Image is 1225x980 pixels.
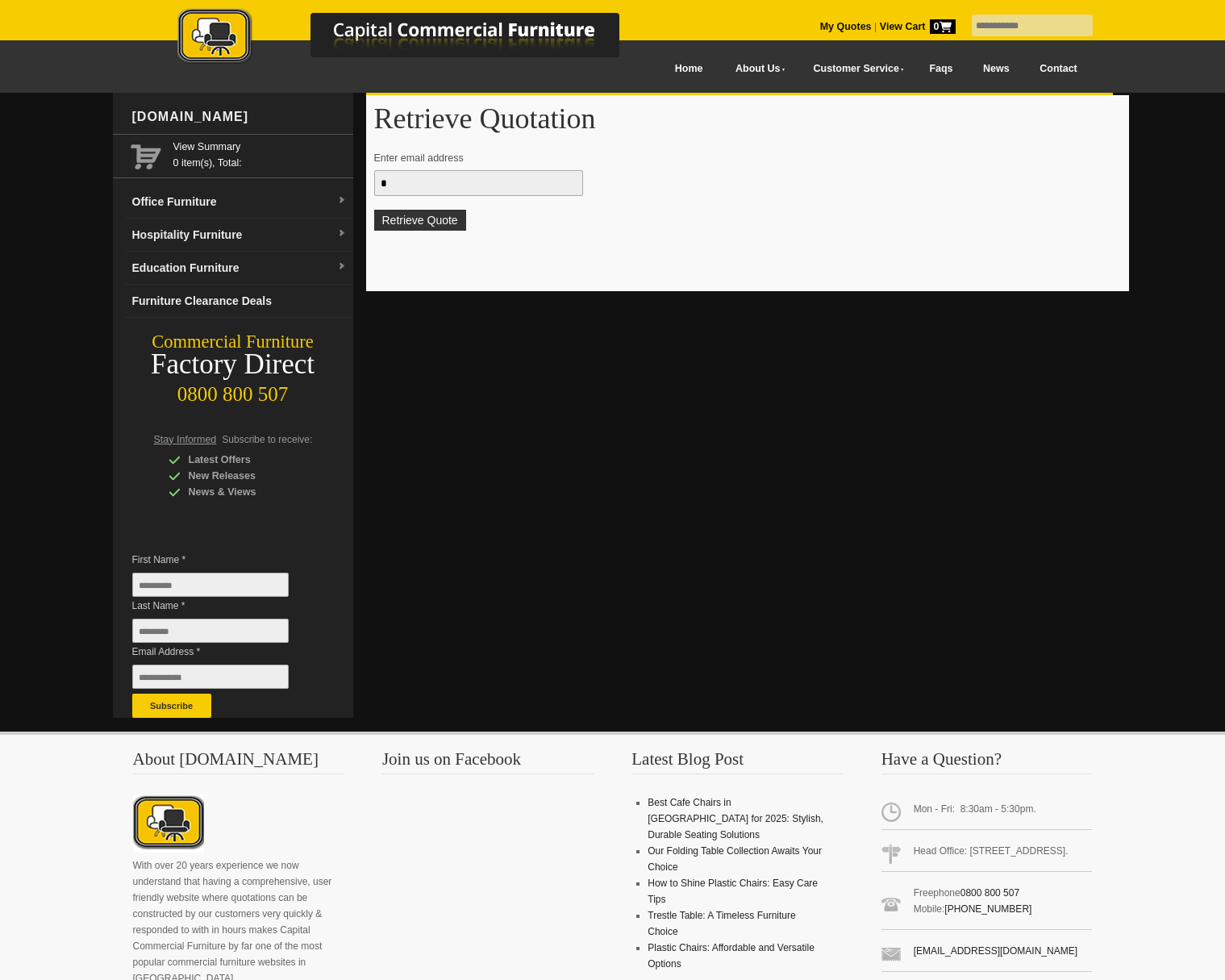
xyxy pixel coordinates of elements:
[915,51,969,87] a: Faqs
[132,665,289,689] input: Email Address *
[173,139,347,169] span: 0 item(s), Total:
[133,794,204,853] img: About CCFNZ Logo
[795,51,914,87] a: Customer Service
[337,262,347,272] img: dropdown
[154,434,217,445] span: Stay Informed
[881,794,1093,830] span: Mon - Fri: 8:30am - 5:30pm.
[132,552,313,568] span: First Name *
[648,878,818,905] a: How to Shine Plastic Chairs: Easy Care Tips
[648,845,822,873] a: Our Folding Table Collection Awaits Your Choice
[337,196,347,206] img: dropdown
[648,910,795,937] a: Trestle Table: A Timeless Furniture Choice
[133,8,698,67] img: Capital Commercial Furniture Logo
[126,93,353,141] div: [DOMAIN_NAME]
[374,210,466,231] button: Retrieve Quote
[968,51,1024,87] a: News
[880,21,956,32] strong: View Cart
[881,878,1093,930] span: Freephone Mobile:
[914,945,1077,957] a: [EMAIL_ADDRESS][DOMAIN_NAME]
[113,375,353,406] div: 0800 800 507
[960,887,1019,899] a: 0800 800 507
[718,51,795,87] a: About Us
[132,598,313,614] span: Last Name *
[132,644,313,660] span: Email Address *
[374,150,1106,166] p: Enter email address
[631,751,843,774] h3: Latest Blog Post
[126,219,353,252] a: Hospitality Furnituredropdown
[169,452,322,468] div: Latest Offers
[930,19,956,34] span: 0
[126,252,353,285] a: Education Furnituredropdown
[113,331,353,353] div: Commercial Furniture
[820,21,872,32] a: My Quotes
[132,619,289,643] input: Last Name *
[222,434,312,445] span: Subscribe to receive:
[374,103,1121,134] h1: Retrieve Quotation
[648,797,823,840] a: Best Cafe Chairs in [GEOGRAPHIC_DATA] for 2025: Stylish, Durable Seating Solutions
[169,484,322,500] div: News & Views
[648,942,815,970] a: Plastic Chairs: Affordable and Versatile Options
[113,353,353,376] div: Factory Direct
[881,751,1093,774] h3: Have a Question?
[126,285,353,318] a: Furniture Clearance Deals
[382,794,592,972] iframe: fb:page Facebook Social Plugin
[944,903,1031,915] a: [PHONE_NUMBER]
[173,139,347,155] a: View Summary
[169,468,322,484] div: New Releases
[133,751,344,774] h3: About [DOMAIN_NAME]
[337,229,347,239] img: dropdown
[132,694,211,718] button: Subscribe
[1024,51,1092,87] a: Contact
[877,21,955,32] a: View Cart0
[126,186,353,219] a: Office Furnituredropdown
[881,836,1093,872] span: Head Office: [STREET_ADDRESS].
[382,751,594,774] h3: Join us on Facebook
[133,8,698,72] a: Capital Commercial Furniture Logo
[132,573,289,597] input: First Name *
